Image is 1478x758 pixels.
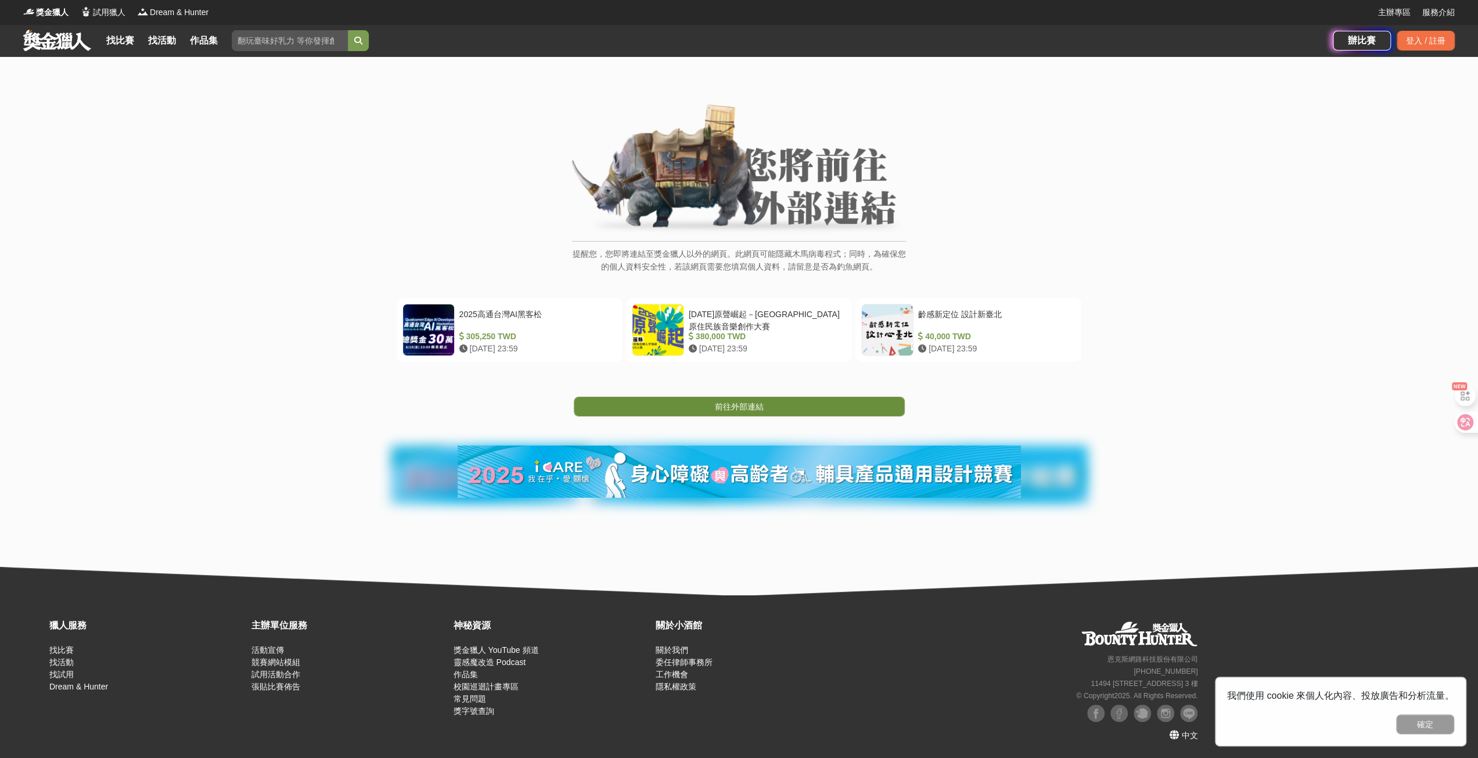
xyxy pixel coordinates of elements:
a: 找比賽 [102,33,139,49]
a: 找比賽 [49,645,74,655]
div: 齡感新定位 設計新臺北 [918,308,1071,330]
div: 神秘資源 [454,619,650,633]
a: 找活動 [49,658,74,667]
button: 確定 [1396,714,1454,734]
a: 前往外部連結 [574,397,905,416]
span: 前往外部連結 [715,402,764,411]
a: Dream & Hunter [49,682,108,691]
a: 常見問題 [454,694,486,703]
img: Logo [23,6,35,17]
a: 工作機會 [655,670,688,679]
p: 提醒您，您即將連結至獎金獵人以外的網頁。此網頁可能隱藏木馬病毒程式；同時，為確保您的個人資料安全性，若該網頁需要您填寫個人資料，請留意是否為釣魚網頁。 [572,247,906,285]
div: 主辦單位服務 [251,619,448,633]
a: 主辦專區 [1378,6,1411,19]
div: 40,000 TWD [918,330,1071,343]
small: 恩克斯網路科技股份有限公司 [1107,655,1197,663]
a: 試用活動合作 [251,670,300,679]
small: [PHONE_NUMBER] [1134,667,1197,676]
a: 活動宣傳 [251,645,284,655]
a: 找活動 [143,33,181,49]
a: 關於我們 [655,645,688,655]
a: 辦比賽 [1333,31,1391,51]
a: 校園巡迴計畫專區 [454,682,519,691]
a: 競賽網站模組 [251,658,300,667]
img: Facebook [1110,705,1128,722]
img: 82ada7f3-464c-43f2-bb4a-5bc5a90ad784.jpg [458,446,1021,498]
div: 305,250 TWD [459,330,612,343]
a: 服務介紹 [1422,6,1455,19]
a: 作品集 [185,33,222,49]
a: LogoDream & Hunter [137,6,208,19]
div: 380,000 TWD [689,330,842,343]
img: Logo [137,6,149,17]
span: Dream & Hunter [150,6,208,19]
div: [DATE] 23:59 [459,343,612,355]
a: Logo試用獵人 [80,6,125,19]
small: © Copyright 2025 . All Rights Reserved. [1076,692,1197,700]
img: Instagram [1157,705,1174,722]
a: Logo獎金獵人 [23,6,69,19]
a: 隱私權政策 [655,682,696,691]
img: Logo [80,6,92,17]
a: 齡感新定位 設計新臺北 40,000 TWD [DATE] 23:59 [855,298,1081,362]
div: [DATE] 23:59 [918,343,1071,355]
a: 作品集 [454,670,478,679]
a: [DATE]原聲崛起－[GEOGRAPHIC_DATA]原住民族音樂創作大賽 380,000 TWD [DATE] 23:59 [626,298,852,362]
img: Plurk [1134,705,1151,722]
a: 靈感魔改造 Podcast [454,658,526,667]
a: 張貼比賽佈告 [251,682,300,691]
span: 我們使用 cookie 來個人化內容、投放廣告和分析流量。 [1227,691,1454,700]
div: [DATE]原聲崛起－[GEOGRAPHIC_DATA]原住民族音樂創作大賽 [689,308,842,330]
a: 獎金獵人 YouTube 頻道 [454,645,539,655]
small: 11494 [STREET_ADDRESS] 3 樓 [1091,680,1197,688]
img: Facebook [1087,705,1105,722]
input: 翻玩臺味好乳力 等你發揮創意！ [232,30,348,51]
div: 登入 / 註冊 [1397,31,1455,51]
div: 2025高通台灣AI黑客松 [459,308,612,330]
div: [DATE] 23:59 [689,343,842,355]
a: 獎字號查詢 [454,706,494,716]
a: 2025高通台灣AI黑客松 305,250 TWD [DATE] 23:59 [397,298,623,362]
span: 獎金獵人 [36,6,69,19]
img: LINE [1180,705,1197,722]
img: External Link Banner [572,104,906,235]
a: 找試用 [49,670,74,679]
span: 試用獵人 [93,6,125,19]
div: 關於小酒館 [655,619,851,633]
a: 委任律師事務所 [655,658,712,667]
span: 中文 [1181,731,1197,740]
div: 獵人服務 [49,619,246,633]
